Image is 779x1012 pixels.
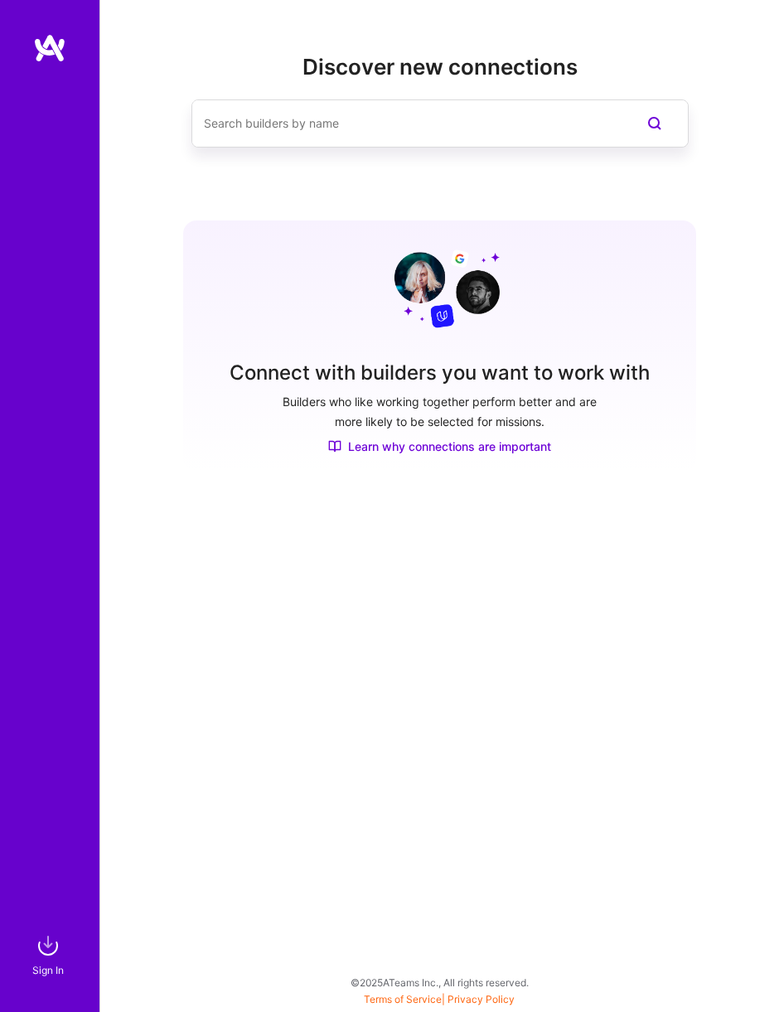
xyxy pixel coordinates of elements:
input: Search builders by name [204,104,610,143]
i: icon SearchPurple [645,114,665,133]
a: Learn why connections are important [328,438,551,455]
img: sign in [31,929,65,962]
span: | [364,993,515,1005]
img: Discover [328,439,341,453]
p: Builders who like working together perform better and are more likely to be selected for missions. [276,392,603,432]
a: Privacy Policy [448,993,515,1005]
h3: Connect with builders you want to work with [230,361,650,385]
img: Grow your network [380,237,500,328]
a: Terms of Service [364,993,442,1005]
a: sign inSign In [35,929,65,979]
h2: Discover new connections [183,54,696,80]
div: © 2025 ATeams Inc., All rights reserved. [99,962,779,1004]
img: logo [33,33,66,63]
div: Sign In [32,962,64,979]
